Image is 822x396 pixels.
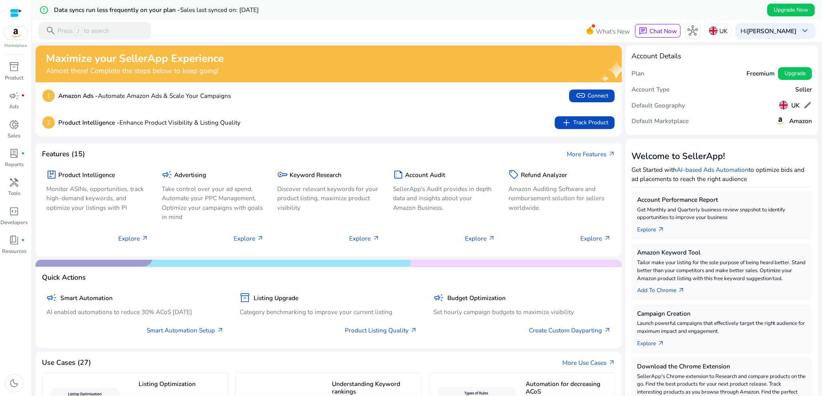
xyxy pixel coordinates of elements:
span: package [46,169,57,180]
span: fiber_manual_record [21,152,25,155]
h5: Campaign Creation [637,310,807,317]
p: 1 [42,90,55,102]
span: campaign [9,91,20,101]
span: handyman [9,177,20,188]
p: Resources [2,248,26,256]
span: arrow_outward [657,226,665,233]
h4: Account Details [632,52,681,60]
span: Sales last synced on: [DATE] [180,6,259,14]
button: hub [684,22,702,40]
p: Hi [741,28,796,34]
h5: Amazon Keyword Tool [637,249,807,256]
h3: Welcome to SellerApp! [632,151,812,161]
span: donut_small [9,119,20,130]
a: Explorearrow_outward [637,222,672,234]
h5: Account Audit [405,171,445,179]
button: linkConnect [569,90,615,102]
h5: Automation for decreasing ACoS [526,380,611,395]
h5: Default Marketplace [632,117,689,125]
p: Enhance Product Visibility & Listing Quality [58,118,240,127]
h5: Account Type [632,86,670,93]
h5: Smart Automation [60,295,113,302]
p: Amazon Auditing Software and reimbursement solution for sellers worldwide. [508,184,611,212]
h5: Listing Upgrade [254,295,298,302]
span: arrow_outward [410,327,417,334]
span: Upgrade Now [774,6,808,14]
a: More Featuresarrow_outward [567,149,616,159]
span: link [576,90,586,101]
button: chatChat Now [635,24,680,38]
span: fiber_manual_record [21,94,25,98]
button: addTrack Product [555,116,615,129]
span: fiber_manual_record [21,239,25,242]
h4: Use Cases (27) [42,358,91,367]
p: Explore [349,234,380,243]
h4: Almost there! Complete the steps below to keep going! [46,67,224,75]
p: Reports [5,161,24,169]
p: Sales [8,132,21,140]
span: Track Product [561,117,608,128]
p: Get Started with to optimize bids and ad placements to reach the right audience [632,165,812,183]
h5: Product Intelligence [58,171,115,179]
b: Amazon Ads - [58,92,98,100]
span: campaign [162,169,172,180]
h5: Listing Optimization [139,380,224,394]
img: amazon.svg [775,115,786,126]
span: inventory_2 [240,293,250,303]
h5: Advertising [174,171,206,179]
p: Product [5,74,24,82]
p: Set hourly campaign budgets to maximize visibility [433,307,611,316]
h5: Understanding Keyword rankings [332,380,417,395]
span: What's New [596,24,630,38]
p: SellerApp's Audit provides in depth data and insights about your Amazon Business. [393,184,495,212]
span: arrow_outward [608,151,616,158]
p: Tailor make your listing for the sole purpose of being heard better. Stand better than your compe... [637,259,807,283]
p: Press to search [58,26,109,36]
p: Explore [581,234,611,243]
a: Create Custom Dayparting [529,326,611,335]
h5: Download the Chrome Extension [637,363,807,370]
span: Chat Now [649,27,677,35]
p: 2 [42,116,55,129]
button: Upgrade Now [767,4,815,16]
a: More Use Casesarrow_outward [563,358,616,367]
p: Ads [10,103,19,111]
span: chat [639,27,647,36]
h5: Refund Analyzer [521,171,567,179]
span: key [278,169,288,180]
span: inventory_2 [9,62,20,72]
span: arrow_outward [604,235,611,242]
p: Tools [8,190,20,198]
span: search [46,26,56,36]
span: dark_mode [9,378,20,388]
span: arrow_outward [678,287,685,294]
span: arrow_outward [604,327,611,334]
a: Smart Automation Setup [147,326,224,335]
a: Explorearrow_outward [637,336,672,348]
p: Category benchmarking to improve your current listing [240,307,417,316]
h5: Default Geography [632,102,685,109]
p: Get Monthly and Quarterly business review snapshot to identify opportunities to improve your busi... [637,206,807,222]
p: Explore [465,234,495,243]
span: arrow_outward [608,359,616,366]
span: hub [687,26,698,36]
a: Product Listing Quality [345,326,417,335]
p: UK [719,24,728,38]
span: campaign [46,293,57,303]
h5: Seller [795,86,812,93]
img: amazon.svg [4,26,28,40]
h5: Data syncs run less frequently on your plan - [54,6,259,14]
p: Developers [1,219,28,227]
span: arrow_outward [488,235,495,242]
span: arrow_outward [657,340,665,347]
span: / [74,26,82,36]
span: keyboard_arrow_down [800,26,810,36]
span: edit [803,101,812,109]
span: arrow_outward [217,327,224,334]
span: arrow_outward [141,235,149,242]
h5: Budget Optimization [447,295,506,302]
p: Automate Amazon Ads & Scale Your Campaigns [58,91,231,100]
p: Discover relevant keywords for your product listing, maximize product visibility [278,184,380,212]
mat-icon: error_outline [39,5,49,15]
h5: Plan [632,70,645,77]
